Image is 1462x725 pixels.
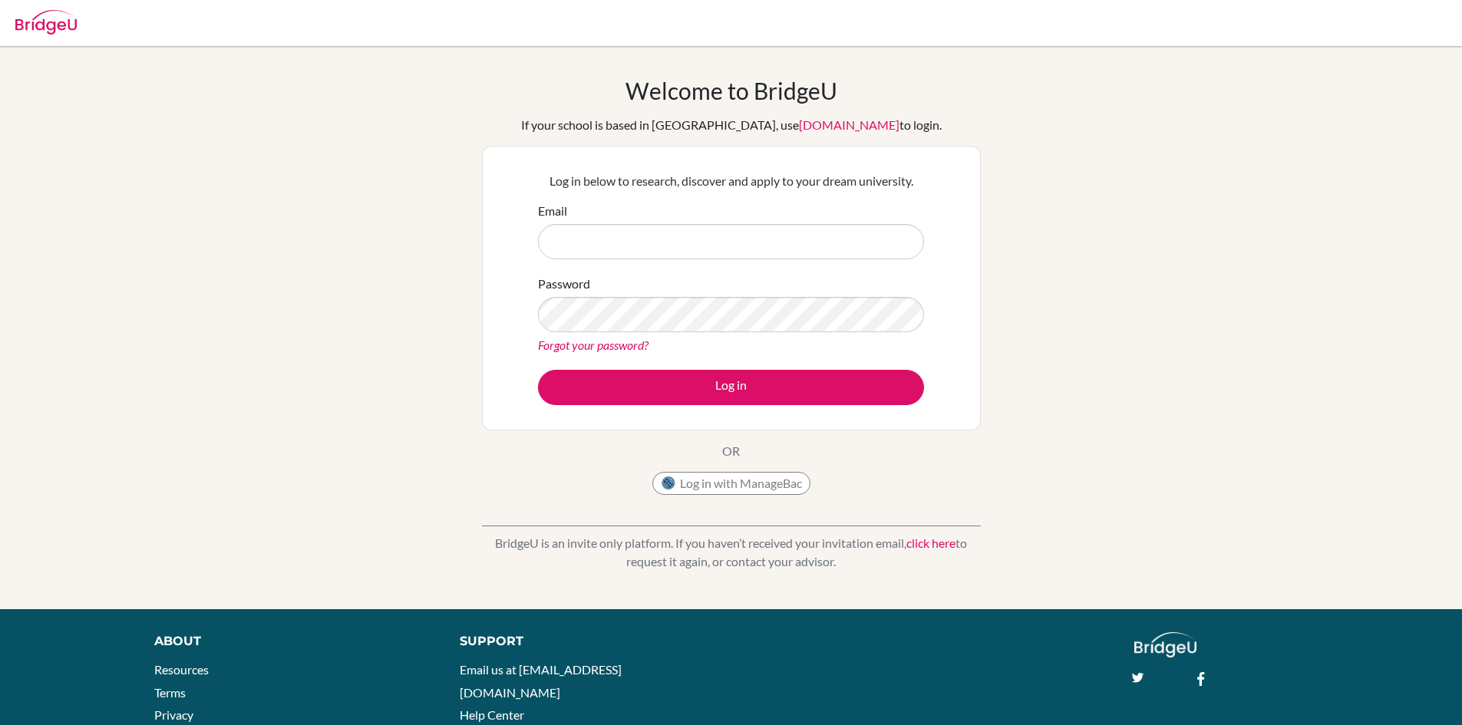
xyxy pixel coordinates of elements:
a: Forgot your password? [538,338,648,352]
div: Support [460,632,713,651]
a: Help Center [460,707,524,722]
img: logo_white@2x-f4f0deed5e89b7ecb1c2cc34c3e3d731f90f0f143d5ea2071677605dd97b5244.png [1134,632,1196,657]
img: Bridge-U [15,10,77,35]
a: Terms [154,685,186,700]
div: About [154,632,425,651]
a: click here [906,536,955,550]
a: Resources [154,662,209,677]
button: Log in with ManageBac [652,472,810,495]
button: Log in [538,370,924,405]
a: Email us at [EMAIL_ADDRESS][DOMAIN_NAME] [460,662,622,700]
p: Log in below to research, discover and apply to your dream university. [538,172,924,190]
a: [DOMAIN_NAME] [799,117,899,132]
h1: Welcome to BridgeU [625,77,837,104]
label: Email [538,202,567,220]
p: BridgeU is an invite only platform. If you haven’t received your invitation email, to request it ... [482,534,981,571]
a: Privacy [154,707,193,722]
div: If your school is based in [GEOGRAPHIC_DATA], use to login. [521,116,942,134]
p: OR [722,442,740,460]
label: Password [538,275,590,293]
